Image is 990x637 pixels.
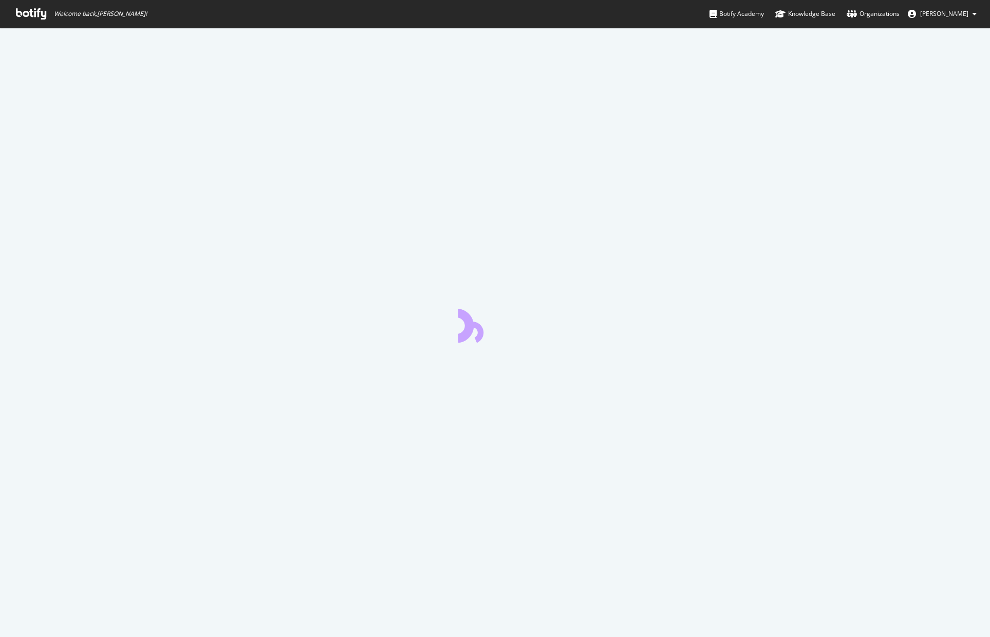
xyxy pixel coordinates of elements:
[847,9,900,19] div: Organizations
[775,9,835,19] div: Knowledge Base
[458,306,532,343] div: animation
[920,9,968,18] span: Brandon Shallenberger
[54,10,147,18] span: Welcome back, [PERSON_NAME] !
[900,6,985,22] button: [PERSON_NAME]
[709,9,764,19] div: Botify Academy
